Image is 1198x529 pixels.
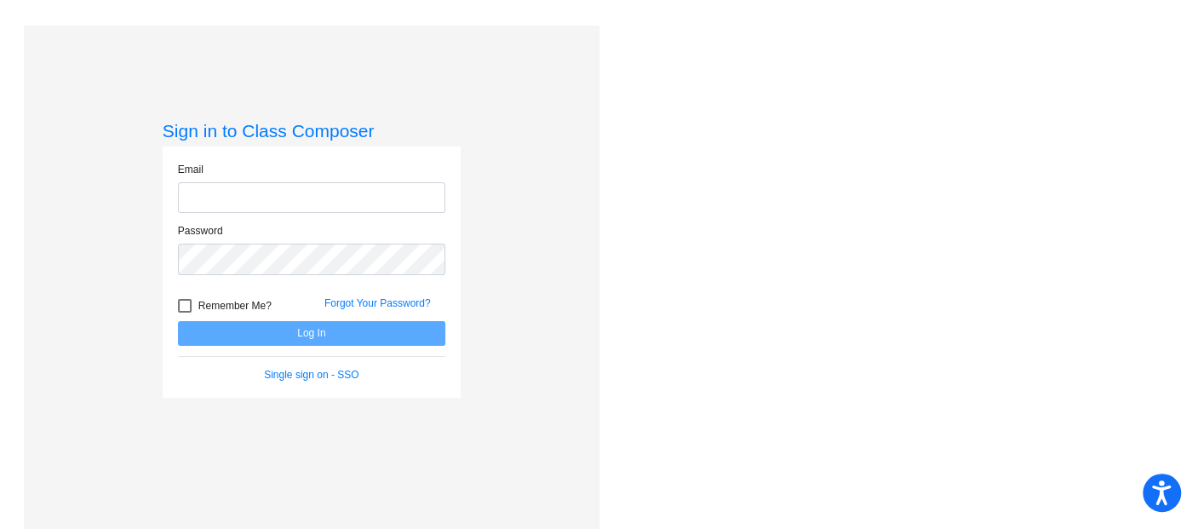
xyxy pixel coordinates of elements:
h3: Sign in to Class Composer [163,120,461,141]
span: Remember Me? [198,296,272,316]
button: Log In [178,321,445,346]
label: Email [178,162,203,177]
label: Password [178,223,223,239]
a: Single sign on - SSO [264,369,358,381]
a: Forgot Your Password? [324,297,431,309]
